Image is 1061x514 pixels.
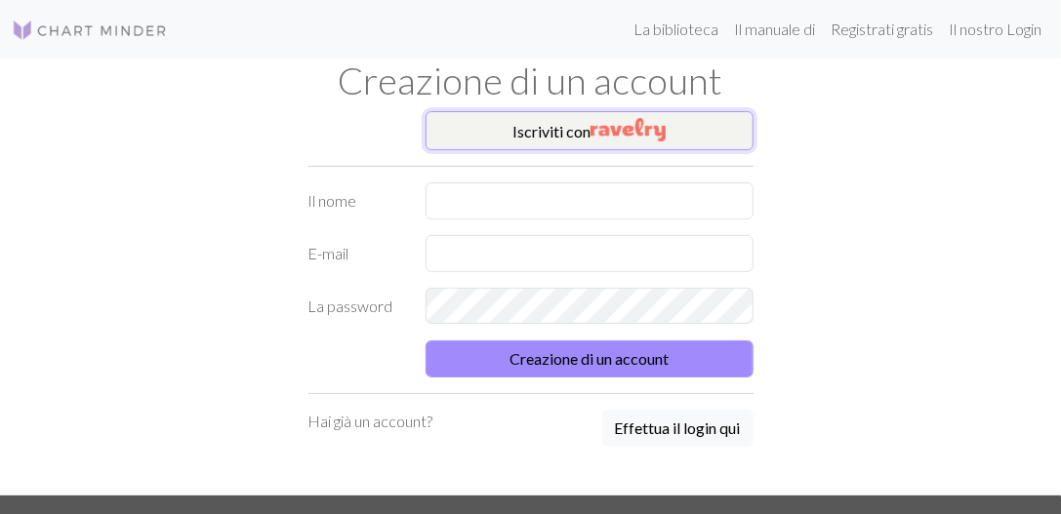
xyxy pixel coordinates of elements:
a: Effettua il login qui [602,410,754,449]
a: Il manuale di [726,10,823,49]
label: Il nome [297,182,414,219]
img: Testi di Ravelry [591,118,666,141]
a: Il nostro Login [941,10,1049,49]
h1: Creazione di un account [62,59,1000,103]
p: Hai già un account? [308,410,433,433]
a: Registrati gratis [823,10,941,49]
button: Iscriviti con [426,111,754,150]
label: La password [297,288,414,325]
label: E-mail [297,235,414,272]
button: Creazione di un account [426,340,754,377]
a: La biblioteca [626,10,726,49]
img: Il logo [12,19,168,42]
button: Effettua il login qui [602,410,754,447]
